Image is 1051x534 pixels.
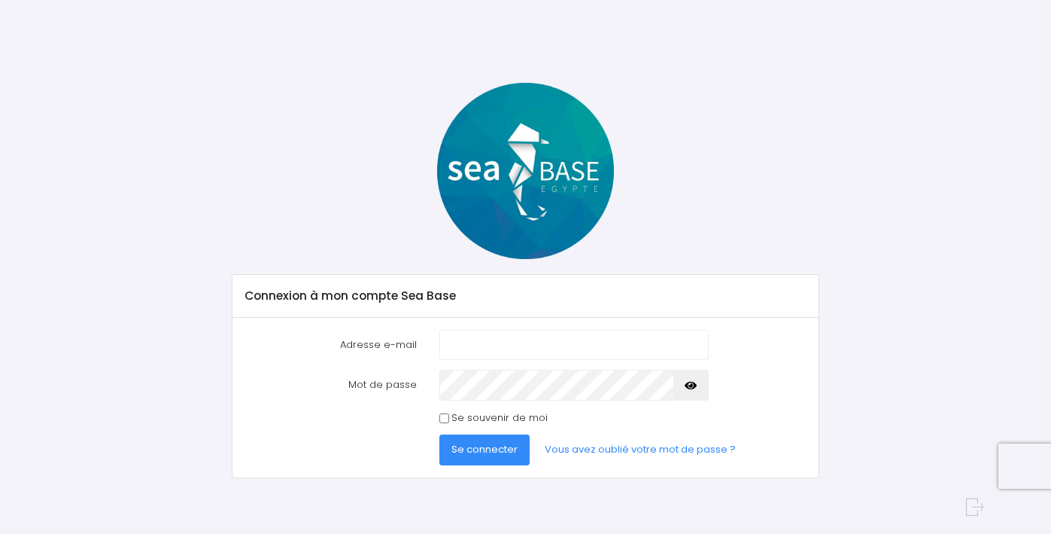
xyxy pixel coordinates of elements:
[533,435,748,465] a: Vous avez oublié votre mot de passe ?
[233,370,428,400] label: Mot de passe
[451,442,518,456] span: Se connecter
[439,435,530,465] button: Se connecter
[233,330,428,360] label: Adresse e-mail
[232,275,819,317] div: Connexion à mon compte Sea Base
[451,410,548,426] label: Se souvenir de moi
